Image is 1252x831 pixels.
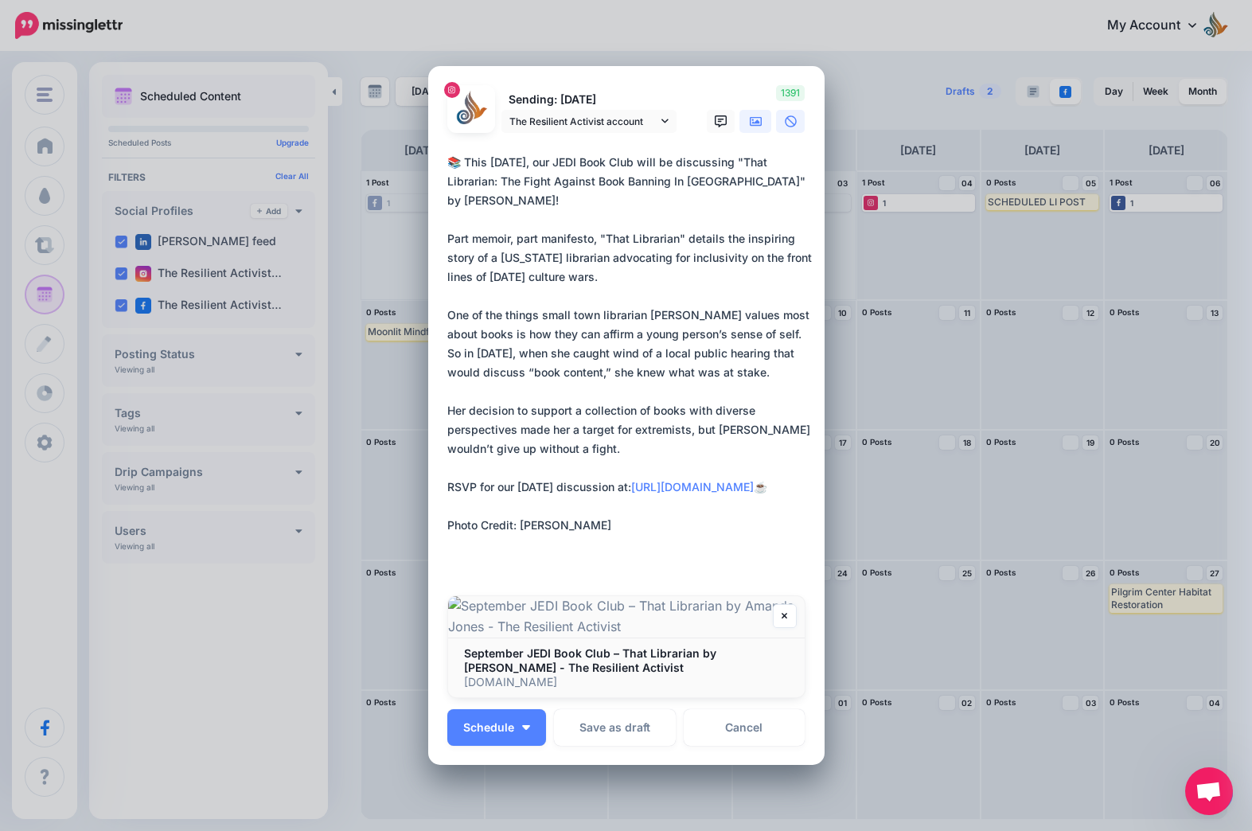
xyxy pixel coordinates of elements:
[684,709,805,746] a: Cancel
[464,646,716,674] b: September JEDI Book Club – That Librarian by [PERSON_NAME] - The Resilient Activist
[447,153,813,535] div: 📚 This [DATE], our JEDI Book Club will be discussing "That Librarian: The Fight Against Book Bann...
[447,709,546,746] button: Schedule
[501,110,677,133] a: The Resilient Activist account
[509,113,657,130] span: The Resilient Activist account
[463,722,514,733] span: Schedule
[448,596,805,638] img: September JEDI Book Club – That Librarian by Amanda Jones - The Resilient Activist
[452,90,490,128] img: 272154027_129880729524117_961140755981698530_n-bsa125680.jpg
[554,709,676,746] button: Save as draft
[522,725,530,730] img: arrow-down-white.png
[501,91,677,109] p: Sending: [DATE]
[464,675,789,689] p: [DOMAIN_NAME]
[776,85,805,101] span: 1391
